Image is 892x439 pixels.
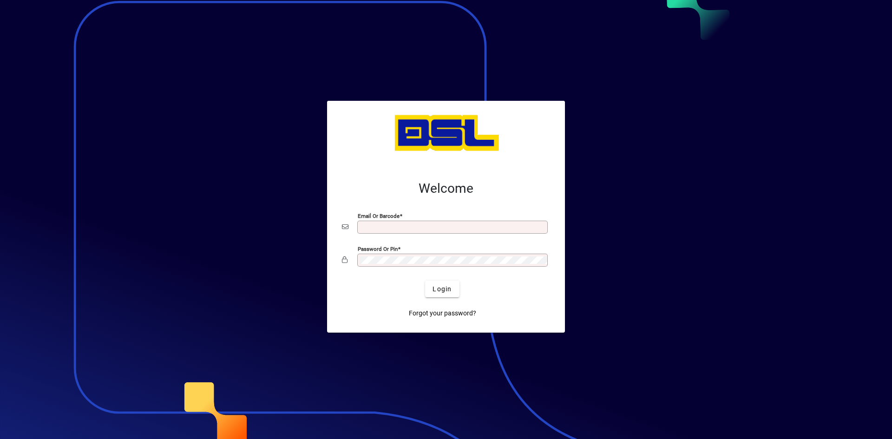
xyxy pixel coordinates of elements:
[405,305,480,321] a: Forgot your password?
[358,246,398,252] mat-label: Password or Pin
[358,213,400,219] mat-label: Email or Barcode
[342,181,550,197] h2: Welcome
[425,281,459,297] button: Login
[409,308,476,318] span: Forgot your password?
[433,284,452,294] span: Login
